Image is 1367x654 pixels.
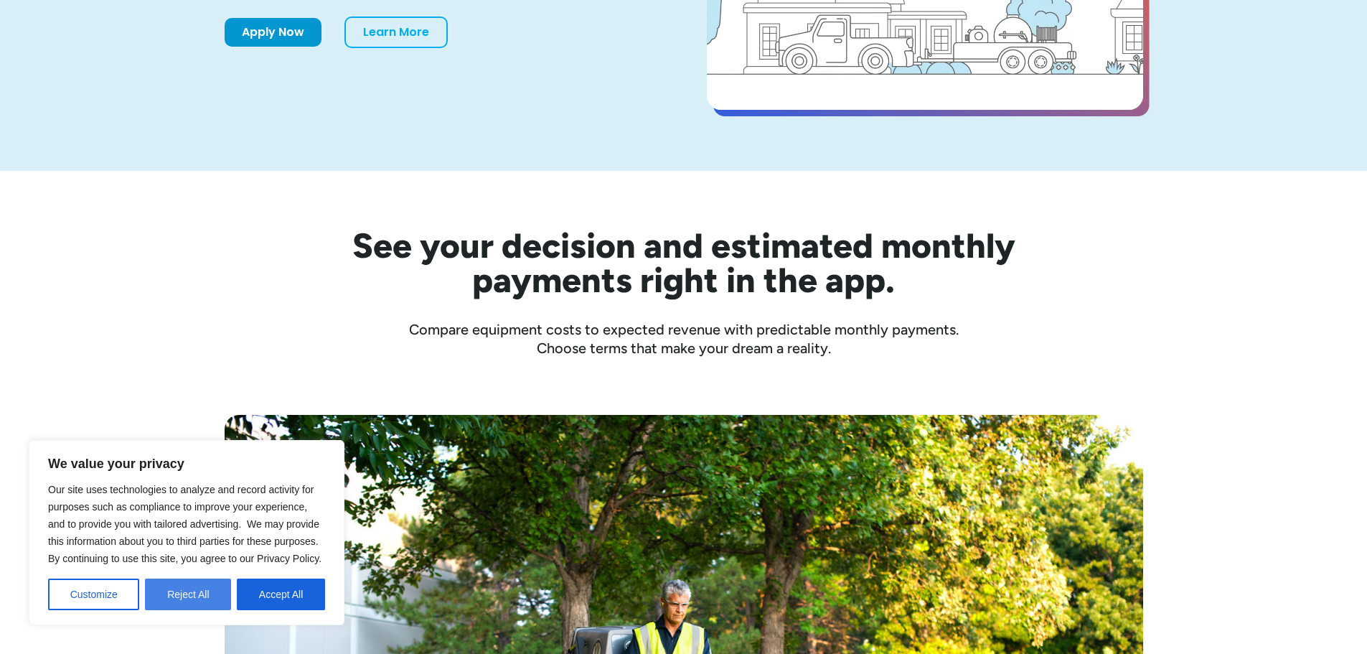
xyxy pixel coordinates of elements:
div: Compare equipment costs to expected revenue with predictable monthly payments. Choose terms that ... [225,320,1143,358]
span: Our site uses technologies to analyze and record activity for purposes such as compliance to impr... [48,484,321,564]
a: Apply Now [225,18,321,47]
p: We value your privacy [48,455,325,472]
button: Customize [48,579,139,610]
button: Reject All [145,579,231,610]
h2: See your decision and estimated monthly payments right in the app. [282,228,1086,297]
button: Accept All [237,579,325,610]
div: We value your privacy [29,440,344,625]
a: Learn More [344,17,448,48]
